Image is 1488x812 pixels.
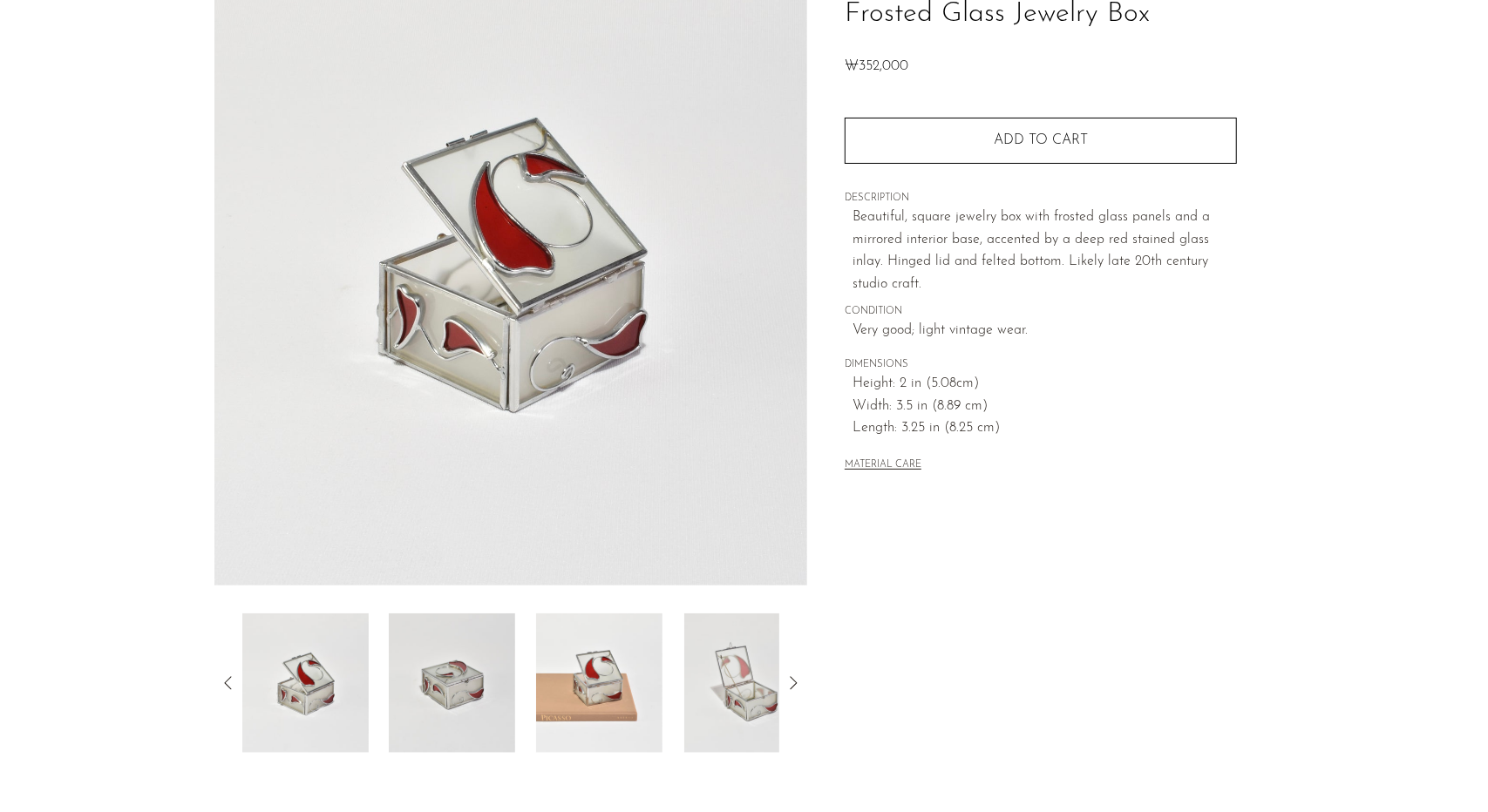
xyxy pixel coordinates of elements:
span: ₩352,000 [845,59,908,73]
img: Frosted Glass Jewelry Box [684,613,811,753]
img: Frosted Glass Jewelry Box [389,613,515,753]
span: Width: 3.5 in (8.89 cm) [853,396,1237,418]
span: Height: 2 in (5.08cm) [853,373,1237,396]
span: DIMENSIONS [845,357,1237,373]
span: Very good; light vintage wear. [853,320,1237,342]
img: Frosted Glass Jewelry Box [242,613,369,753]
span: CONDITION [845,304,1237,320]
img: Frosted Glass Jewelry Box [536,613,662,753]
p: Beautiful, square jewelry box with frosted glass panels and a mirrored interior base, accented by... [853,206,1237,295]
span: DESCRIPTION [845,191,1237,206]
button: MATERIAL CARE [845,459,921,472]
button: Add to cart [845,118,1237,163]
span: Add to cart [994,133,1088,147]
span: Length: 3.25 in (8.25 cm) [853,417,1237,440]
